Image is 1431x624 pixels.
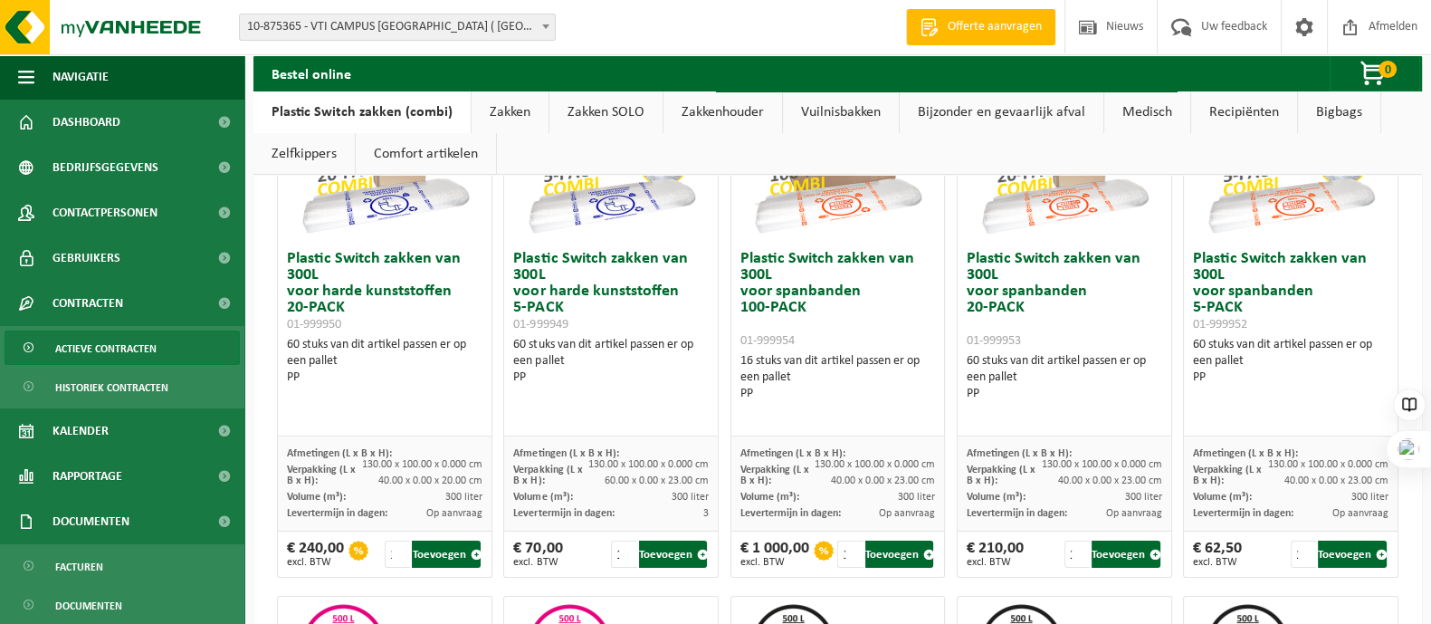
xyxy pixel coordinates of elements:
a: Actieve contracten [5,331,240,365]
span: Kalender [52,408,109,454]
button: 0 [1330,55,1420,91]
span: Op aanvraag [426,508,482,519]
a: Recipiënten [1191,91,1297,133]
span: Dashboard [52,100,120,145]
span: 300 liter [445,492,482,503]
a: Zakken SOLO [549,91,663,133]
span: 0 [1379,61,1397,78]
span: Op aanvraag [1106,508,1162,519]
span: Verpakking (L x B x H): [967,465,1035,486]
span: 300 liter [1351,492,1388,503]
div: € 210,00 [967,541,1024,568]
a: Medisch [1104,91,1190,133]
span: Actieve contracten [55,331,157,366]
span: 40.00 x 0.00 x 23.00 cm [831,475,935,486]
a: Bigbags [1298,91,1380,133]
a: Historiek contracten [5,370,240,404]
h3: Plastic Switch zakken van 300L voor spanbanden 5-PACK [1193,251,1388,332]
span: 130.00 x 100.00 x 0.000 cm [588,459,709,470]
span: Levertermijn in dagen: [967,508,1067,519]
span: Verpakking (L x B x H): [287,465,356,486]
div: € 70,00 [513,541,562,568]
a: Vuilnisbakken [783,91,899,133]
span: Levertermijn in dagen: [1193,508,1293,519]
span: Levertermijn in dagen: [740,508,841,519]
button: Toevoegen [639,541,707,568]
a: Plastic Switch zakken (combi) [253,91,471,133]
span: Rapportage [52,454,122,499]
span: Op aanvraag [1332,508,1388,519]
span: 40.00 x 0.00 x 23.00 cm [1058,475,1162,486]
span: 01-999954 [740,334,795,348]
span: Volume (m³): [513,492,572,503]
span: Contactpersonen [52,190,157,235]
h3: Plastic Switch zakken van 300L voor spanbanden 100-PACK [740,251,936,349]
div: PP [740,386,936,402]
span: 40.00 x 0.00 x 23.00 cm [1284,475,1388,486]
h3: Plastic Switch zakken van 300L voor spanbanden 20-PACK [967,251,1162,349]
span: Afmetingen (L x B x H): [287,448,392,459]
span: 40.00 x 0.00 x 20.00 cm [378,475,482,486]
span: Volume (m³): [1193,492,1252,503]
span: Volume (m³): [740,492,799,503]
input: 1 [611,541,636,568]
input: 1 [385,541,410,568]
button: Toevoegen [412,541,480,568]
a: Offerte aanvragen [906,9,1055,45]
span: 130.00 x 100.00 x 0.000 cm [815,459,935,470]
span: 10-875365 - VTI CAMPUS ZANDSTRAAT ( PAUWSTRAAT) - SINT-ANDRIES [240,14,555,40]
span: 300 liter [1125,492,1162,503]
a: Zakken [472,91,549,133]
span: Bedrijfsgegevens [52,145,158,190]
span: Historiek contracten [55,370,168,405]
span: 3 [703,508,709,519]
h3: Plastic Switch zakken van 300L voor harde kunststoffen 20-PACK [287,251,482,332]
div: PP [1193,370,1388,386]
span: 01-999952 [1193,318,1247,331]
span: 130.00 x 100.00 x 0.000 cm [362,459,482,470]
span: Verpakking (L x B x H): [513,465,582,486]
span: 01-999953 [967,334,1021,348]
div: € 62,50 [1193,541,1242,568]
a: Zakkenhouder [663,91,782,133]
span: 130.00 x 100.00 x 0.000 cm [1268,459,1388,470]
span: excl. BTW [287,557,344,568]
span: excl. BTW [513,557,562,568]
div: PP [287,370,482,386]
a: Documenten [5,588,240,622]
span: Afmetingen (L x B x H): [967,448,1072,459]
div: 60 stuks van dit artikel passen er op een pallet [967,353,1162,402]
span: Afmetingen (L x B x H): [513,448,618,459]
span: Afmetingen (L x B x H): [740,448,845,459]
a: Comfort artikelen [356,133,496,175]
span: Documenten [52,499,129,544]
span: Documenten [55,589,122,623]
span: Volume (m³): [287,492,346,503]
span: excl. BTW [1193,557,1242,568]
h2: Bestel online [253,55,369,91]
span: excl. BTW [740,557,809,568]
a: Zelfkippers [253,133,355,175]
input: 1 [837,541,863,568]
span: Offerte aanvragen [943,18,1046,36]
span: 01-999949 [513,318,568,331]
button: Toevoegen [865,541,933,568]
span: Volume (m³): [967,492,1026,503]
div: 16 stuks van dit artikel passen er op een pallet [740,353,936,402]
span: Navigatie [52,54,109,100]
span: Levertermijn in dagen: [513,508,614,519]
span: 60.00 x 0.00 x 23.00 cm [605,475,709,486]
span: Op aanvraag [879,508,935,519]
span: Levertermijn in dagen: [287,508,387,519]
span: Verpakking (L x B x H): [1193,465,1262,486]
div: 60 stuks van dit artikel passen er op een pallet [513,337,709,386]
span: Contracten [52,281,123,326]
span: Facturen [55,550,103,584]
button: Toevoegen [1092,541,1159,568]
span: 01-999950 [287,318,341,331]
span: 300 liter [898,492,935,503]
div: 60 stuks van dit artikel passen er op een pallet [1193,337,1388,386]
span: excl. BTW [967,557,1024,568]
span: 130.00 x 100.00 x 0.000 cm [1042,459,1162,470]
button: Toevoegen [1318,541,1386,568]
